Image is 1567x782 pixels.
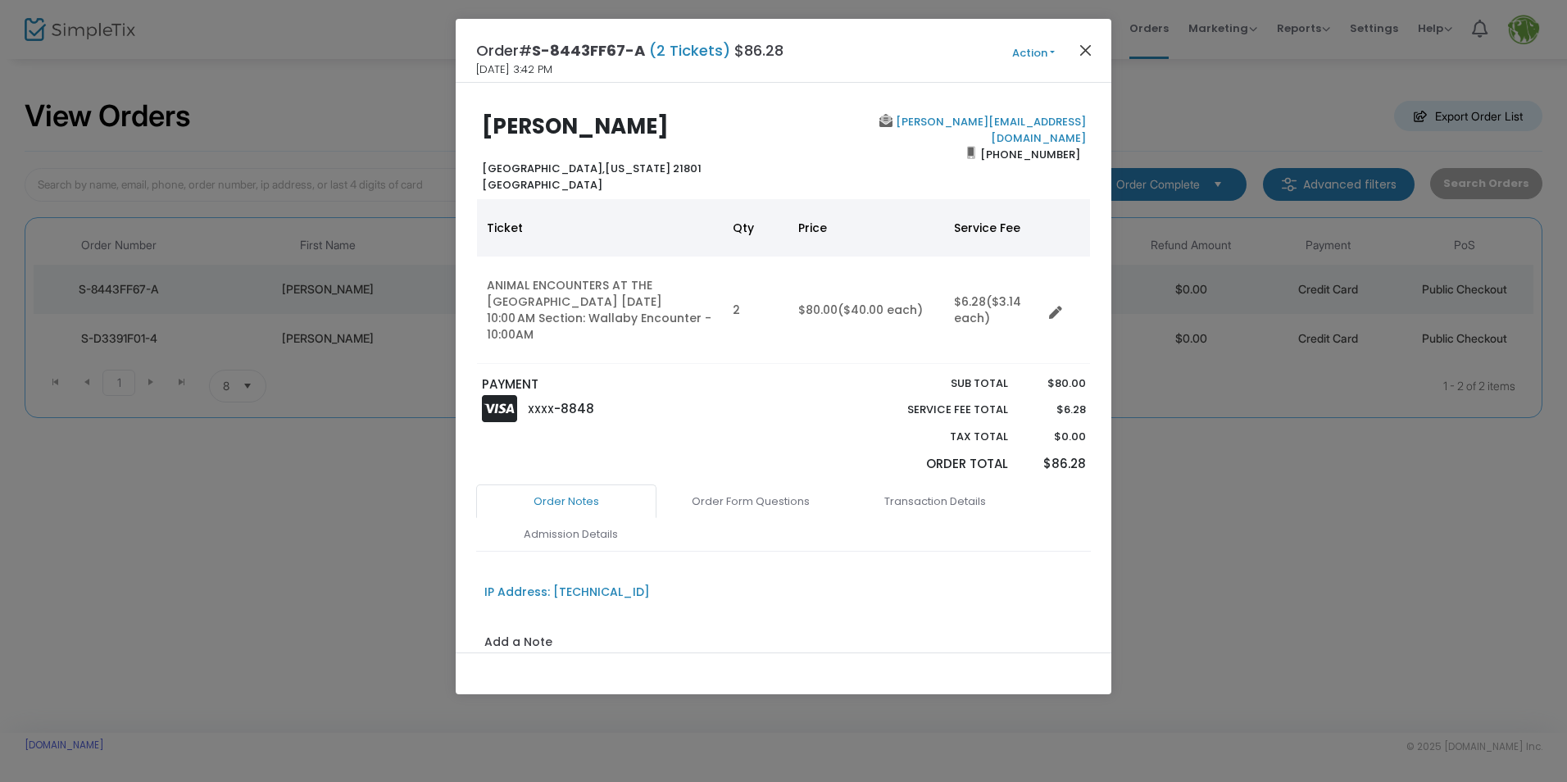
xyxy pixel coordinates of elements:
[482,375,776,394] p: PAYMENT
[723,257,788,364] td: 2
[484,634,552,655] label: Add a Note
[838,302,923,318] span: ($40.00 each)
[1024,402,1085,418] p: $6.28
[893,114,1086,146] a: [PERSON_NAME][EMAIL_ADDRESS][DOMAIN_NAME]
[869,375,1008,392] p: Sub total
[944,199,1042,257] th: Service Fee
[484,584,650,601] div: IP Address: [TECHNICAL_ID]
[482,161,605,176] span: [GEOGRAPHIC_DATA],
[482,111,669,141] b: [PERSON_NAME]
[476,484,656,519] a: Order Notes
[869,429,1008,445] p: Tax Total
[476,61,552,78] span: [DATE] 3:42 PM
[954,293,1021,326] span: ($3.14 each)
[845,484,1025,519] a: Transaction Details
[477,199,1090,364] div: Data table
[1024,429,1085,445] p: $0.00
[788,257,944,364] td: $80.00
[482,161,702,193] b: [US_STATE] 21801 [GEOGRAPHIC_DATA]
[554,400,594,417] span: -8848
[661,484,841,519] a: Order Form Questions
[1024,375,1085,392] p: $80.00
[984,44,1083,62] button: Action
[975,141,1086,167] span: [PHONE_NUMBER]
[869,455,1008,474] p: Order Total
[788,199,944,257] th: Price
[645,40,734,61] span: (2 Tickets)
[1075,39,1097,61] button: Close
[476,39,783,61] h4: Order# $86.28
[1024,455,1085,474] p: $86.28
[477,257,723,364] td: ANIMAL ENCOUNTERS AT THE [GEOGRAPHIC_DATA] [DATE] 10:00 AM Section: Wallaby Encounter - 10:00AM
[480,517,661,552] a: Admission Details
[528,402,554,416] span: XXXX
[869,402,1008,418] p: Service Fee Total
[723,199,788,257] th: Qty
[477,199,723,257] th: Ticket
[944,257,1042,364] td: $6.28
[532,40,645,61] span: S-8443FF67-A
